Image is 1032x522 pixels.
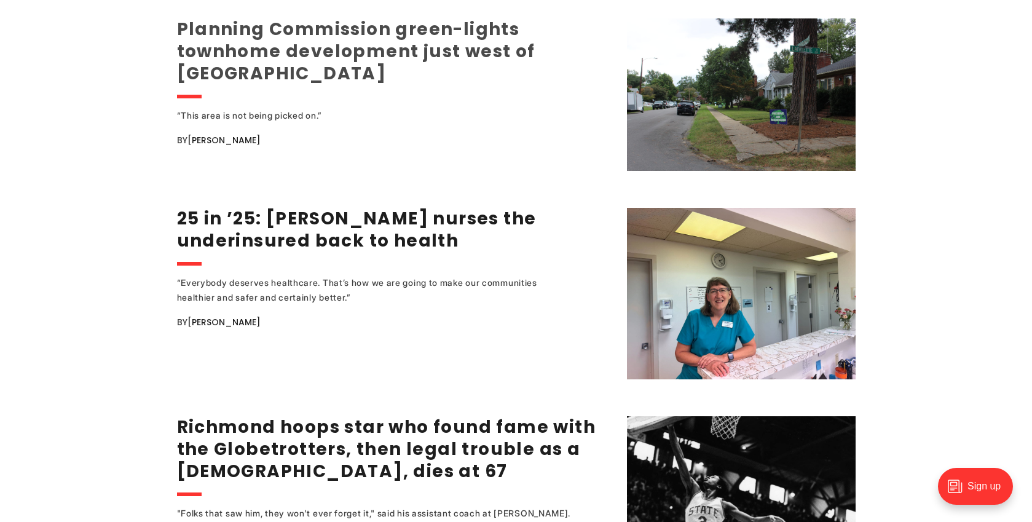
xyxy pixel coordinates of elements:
div: “This area is not being picked on.” [177,108,577,123]
iframe: portal-trigger [928,462,1032,522]
img: 25 in ’25: Marilyn Metzler nurses the underinsured back to health [627,208,856,379]
div: "Folks that saw him, they won't ever forget it," said his assistant coach at [PERSON_NAME]. [177,506,577,521]
a: Planning Commission green-lights townhome development just west of [GEOGRAPHIC_DATA] [177,17,535,85]
a: [PERSON_NAME] [187,134,261,146]
a: [PERSON_NAME] [187,316,261,328]
div: By [177,133,612,148]
img: Planning Commission green-lights townhome development just west of Carytown [627,18,856,171]
div: By [177,315,612,330]
a: 25 in ’25: [PERSON_NAME] nurses the underinsured back to health [177,207,537,253]
a: Richmond hoops star who found fame with the Globetrotters, then legal trouble as a [DEMOGRAPHIC_D... [177,415,596,483]
div: “Everybody deserves healthcare. That’s how we are going to make our communities healthier and saf... [177,275,577,305]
